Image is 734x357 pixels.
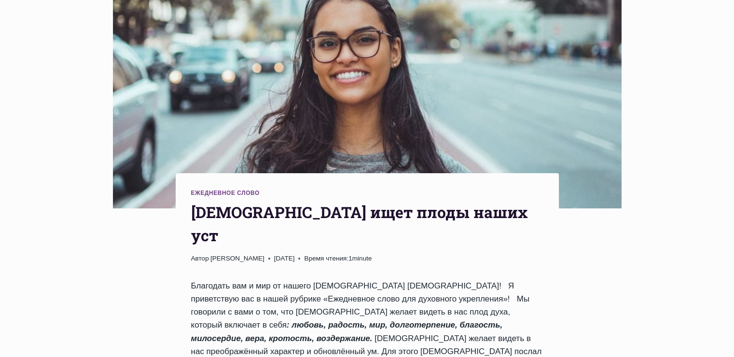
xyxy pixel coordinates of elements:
[191,320,503,343] em: : любовь, радость, мир, долготерпение, благость, милосердие, вера, кротость, воздержание.
[191,201,543,247] h1: [DEMOGRAPHIC_DATA] ищет плоды наших уст
[304,253,372,264] span: 1
[304,255,348,262] span: Время чтения:
[352,255,372,262] span: minute
[191,253,209,264] span: Автор
[210,255,264,262] a: [PERSON_NAME]
[274,253,295,264] time: [DATE]
[191,190,260,196] a: Ежедневное слово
